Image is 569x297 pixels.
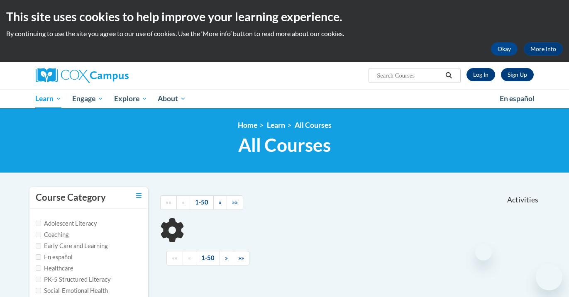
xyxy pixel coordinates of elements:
input: Checkbox for Options [36,277,41,282]
span: «« [172,254,178,261]
label: Healthcare [36,264,73,273]
h3: Course Category [36,191,106,204]
label: Early Care and Learning [36,241,107,251]
label: En español [36,253,73,262]
a: Register [501,68,534,81]
span: En español [500,94,535,103]
button: Okay [491,42,518,56]
input: Checkbox for Options [36,243,41,248]
a: Previous [183,251,196,265]
a: 1-50 [196,251,220,265]
a: Begining [160,195,177,210]
a: Next [213,195,227,210]
input: Search Courses [376,71,442,80]
p: By continuing to use the site you agree to our use of cookies. Use the ‘More info’ button to read... [6,29,563,38]
span: Engage [72,94,103,104]
input: Checkbox for Options [36,232,41,237]
h2: This site uses cookies to help improve your learning experience. [6,8,563,25]
span: About [158,94,186,104]
a: Previous [176,195,190,210]
a: Cox Campus [36,68,193,83]
a: Log In [466,68,495,81]
label: Adolescent Literacy [36,219,97,228]
span: Learn [35,94,61,104]
span: »» [232,199,238,206]
div: Main menu [23,89,546,108]
span: » [225,254,228,261]
a: Learn [30,89,67,108]
img: Cox Campus [36,68,129,83]
span: »» [238,254,244,261]
input: Checkbox for Options [36,265,41,271]
span: Explore [114,94,147,104]
a: Learn [267,121,285,129]
label: PK-5 Structured Literacy [36,275,111,284]
span: « [188,254,191,261]
iframe: Button to launch messaging window [536,264,562,290]
label: Coaching [36,230,68,239]
a: 1-50 [190,195,214,210]
a: All Courses [295,121,332,129]
a: Home [238,121,257,129]
iframe: Close message [475,244,492,260]
a: About [152,89,191,108]
a: End [227,195,243,210]
input: Checkbox for Options [36,221,41,226]
label: Social-Emotional Health [36,286,108,295]
span: All Courses [238,134,331,156]
span: » [219,199,222,206]
a: Begining [166,251,183,265]
a: Engage [67,89,109,108]
input: Checkbox for Options [36,254,41,260]
a: Explore [109,89,153,108]
span: « [182,199,185,206]
span: «« [166,199,171,206]
button: Search [442,71,455,80]
input: Checkbox for Options [36,288,41,293]
a: Toggle collapse [136,191,142,200]
a: Next [220,251,233,265]
a: En español [494,90,540,107]
a: End [233,251,249,265]
span: Activities [507,195,538,204]
a: More Info [524,42,563,56]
